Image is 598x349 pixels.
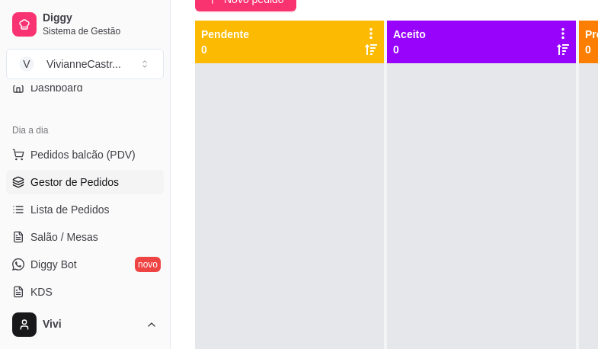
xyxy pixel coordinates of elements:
[201,42,249,57] p: 0
[19,56,34,72] span: V
[6,280,164,304] a: KDS
[30,80,83,95] span: Dashboard
[6,197,164,222] a: Lista de Pedidos
[30,174,119,190] span: Gestor de Pedidos
[30,257,77,272] span: Diggy Bot
[6,6,164,43] a: DiggySistema de Gestão
[43,25,158,37] span: Sistema de Gestão
[6,142,164,167] button: Pedidos balcão (PDV)
[393,42,426,57] p: 0
[43,11,158,25] span: Diggy
[30,147,136,162] span: Pedidos balcão (PDV)
[30,202,110,217] span: Lista de Pedidos
[6,118,164,142] div: Dia a dia
[6,170,164,194] a: Gestor de Pedidos
[6,306,164,343] button: Vivi
[393,27,426,42] p: Aceito
[30,229,98,245] span: Salão / Mesas
[6,75,164,100] a: Dashboard
[43,318,139,331] span: Vivi
[6,225,164,249] a: Salão / Mesas
[6,49,164,79] button: Select a team
[6,252,164,277] a: Diggy Botnovo
[201,27,249,42] p: Pendente
[30,284,53,299] span: KDS
[46,56,121,72] div: VivianneCastr ...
